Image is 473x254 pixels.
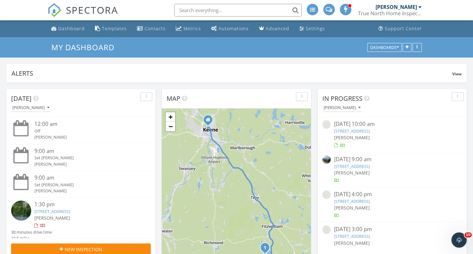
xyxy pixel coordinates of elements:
a: My Dashboard [51,42,120,52]
a: Dashboard [49,23,87,35]
div: 441 W Lake Rd, Fitzwilliam, NH 03447 [265,247,269,251]
div: Templates [102,25,127,31]
img: streetview [322,190,331,199]
a: [STREET_ADDRESS] [334,233,369,239]
div: 12:00 am [34,120,139,128]
div: 1:30 pm [34,201,139,209]
img: streetview [322,120,331,128]
a: Zoom out [166,122,175,131]
a: [DATE] 3:00 pm [STREET_ADDRESS] [PERSON_NAME] [322,225,462,253]
div: True North Home Inspection LLC [358,10,422,17]
span: [DATE] [11,94,32,103]
div: [PERSON_NAME] [376,4,417,10]
div: Contacts [145,25,166,31]
div: Automations [219,25,249,31]
div: 18.5 miles [11,235,52,241]
input: Search everything... [174,4,302,17]
span: View [452,71,462,77]
div: Dashboards [370,45,399,50]
a: [DATE] 9:00 am [STREET_ADDRESS] [PERSON_NAME] [322,155,462,184]
span: SPECTORA [66,3,118,17]
iframe: Intercom live chat [451,232,467,248]
a: Contacts [134,23,168,35]
div: [PERSON_NAME] [34,134,139,140]
i: 1 [264,246,266,250]
div: 9:00 am [34,147,139,155]
a: Automations (Advanced) [209,23,251,35]
div: 30 minutes drive time [11,229,52,235]
a: 1:30 pm [STREET_ADDRESS] [PERSON_NAME] 30 minutes drive time 18.5 miles [11,201,151,241]
a: Zoom in [166,112,175,122]
a: [STREET_ADDRESS] [334,163,369,169]
a: [DATE] 4:00 pm [STREET_ADDRESS] [PERSON_NAME] [322,190,462,219]
div: Advanced [266,25,289,31]
button: Dashboards [367,43,402,52]
img: streetview [11,201,31,221]
a: Advanced [256,23,292,35]
span: 10 [464,232,472,237]
a: SPECTORA [47,9,118,22]
span: [PERSON_NAME] [334,170,369,176]
div: Metrics [183,25,201,31]
a: Settings [297,23,327,35]
div: Support Center [385,25,422,31]
img: streetview [322,155,331,164]
div: [PERSON_NAME] [34,188,139,194]
span: Map [167,94,180,103]
a: [DATE] 10:00 am [STREET_ADDRESS] [PERSON_NAME] [322,120,462,148]
div: Set [PERSON_NAME] [34,155,139,161]
div: 9:00 am [34,174,139,182]
div: [DATE] 3:00 pm [334,225,450,233]
span: [PERSON_NAME] [334,205,369,211]
span: In Progress [322,94,362,103]
img: The Best Home Inspection Software - Spectora [47,3,61,17]
button: [PERSON_NAME] [322,104,362,112]
span: [PERSON_NAME] [34,215,70,221]
span: [PERSON_NAME] [334,240,369,246]
span: New Inspection [65,246,102,253]
img: streetview [322,225,331,234]
div: [DATE] 4:00 pm [334,190,450,198]
div: Dashboard [58,25,85,31]
div: Off [34,128,139,134]
a: [STREET_ADDRESS] [334,198,369,204]
a: Metrics [173,23,204,35]
a: Templates [92,23,129,35]
div: [PERSON_NAME] [34,161,139,167]
span: [PERSON_NAME] [334,134,369,141]
a: [STREET_ADDRESS] [334,128,369,134]
a: [STREET_ADDRESS] [34,209,70,214]
div: Alerts [11,69,452,78]
div: 17 Mayflower, Keene NH 03448 [208,120,212,123]
div: [DATE] 10:00 am [334,120,450,128]
div: Set [PERSON_NAME] [34,182,139,188]
div: [PERSON_NAME] [12,106,49,110]
button: [PERSON_NAME] [11,104,51,112]
div: Settings [306,25,325,31]
div: [PERSON_NAME] [324,106,361,110]
div: [DATE] 9:00 am [334,155,450,163]
a: Support Center [376,23,425,35]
